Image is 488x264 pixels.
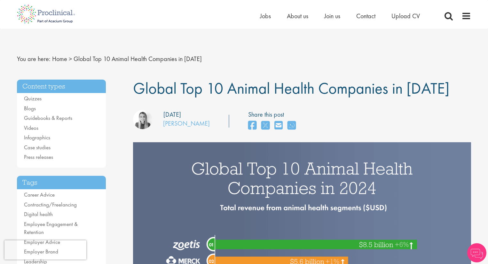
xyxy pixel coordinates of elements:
[274,119,283,133] a: share on email
[260,12,271,20] a: Jobs
[467,243,486,262] img: Chatbot
[24,114,72,121] a: Guidebooks & Reports
[24,201,77,208] a: Contracting/Freelancing
[163,110,181,119] div: [DATE]
[24,221,78,236] a: Employee Engagement & Retention
[24,238,60,245] a: Employer Advice
[24,191,55,198] a: Career Advice
[17,176,106,190] h3: Tags
[24,105,36,112] a: Blogs
[24,153,53,160] a: Press releases
[248,119,256,133] a: share on facebook
[261,119,270,133] a: share on twitter
[391,12,420,20] a: Upload CV
[133,78,449,98] span: Global Top 10 Animal Health Companies in [DATE]
[163,119,210,128] a: [PERSON_NAME]
[24,134,50,141] a: Infographics
[287,119,296,133] a: share on whats app
[287,12,308,20] a: About us
[133,110,152,129] img: Hannah Burke
[74,55,202,63] span: Global Top 10 Animal Health Companies in [DATE]
[24,124,38,131] a: Videos
[356,12,375,20] a: Contact
[24,211,53,218] a: Digital health
[324,12,340,20] a: Join us
[17,55,51,63] span: You are here:
[4,240,86,260] iframe: reCAPTCHA
[17,80,106,93] h3: Content types
[248,110,299,119] label: Share this post
[52,55,67,63] a: breadcrumb link
[69,55,72,63] span: >
[24,95,42,102] a: Quizzes
[24,144,51,151] a: Case studies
